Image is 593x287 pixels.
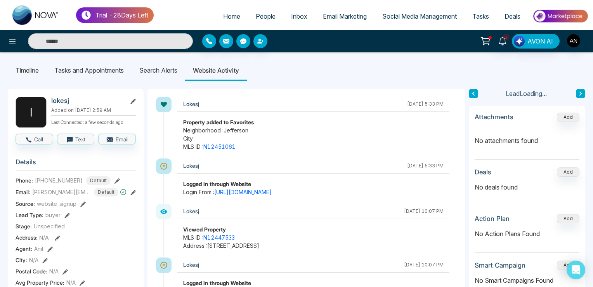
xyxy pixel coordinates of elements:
[66,278,76,287] span: N/A
[183,181,251,187] strong: Logged in through Website
[34,245,43,253] span: Anit
[505,12,520,20] span: Deals
[404,208,444,215] div: [DATE] 10:07 PM
[16,267,47,275] span: Postal Code :
[45,211,61,219] span: buyer
[475,261,525,269] h3: Smart Campaign
[183,233,444,242] span: MLS ID :
[16,222,32,230] span: Stage:
[557,167,579,177] button: Add
[16,278,64,287] span: Avg Property Price :
[16,200,35,208] span: Source:
[475,215,510,223] h3: Action Plan
[183,161,199,171] div: Lokesj
[475,183,579,192] p: No deals found
[315,9,375,24] a: Email Marketing
[16,188,30,196] span: Email:
[256,12,276,20] span: People
[291,12,307,20] span: Inbox
[98,134,136,144] button: Email
[514,36,525,47] img: Lead Flow
[497,9,528,24] a: Deals
[557,261,579,270] button: Add
[506,89,547,98] span: Lead Loading...
[29,256,38,264] span: N/A
[183,242,444,250] p: Address : [STREET_ADDRESS]
[16,176,33,184] span: Phone:
[57,134,95,144] button: Text
[532,7,588,25] img: Market-place.gif
[512,34,560,49] button: AVON AI
[34,222,65,230] span: Unspecified
[493,34,512,47] a: 5
[51,97,123,104] h2: lokesj
[95,10,148,20] p: Trial - 28 Days Left
[223,12,240,20] span: Home
[214,189,272,195] a: [URL][DOMAIN_NAME]
[183,206,199,216] div: Lokesj
[32,188,90,196] span: [PERSON_NAME][EMAIL_ADDRESS][DOMAIN_NAME]
[183,280,251,286] strong: Logged in through Website
[475,113,513,121] h3: Attachments
[215,9,248,24] a: Home
[183,119,254,125] strong: Property added to Favorites
[407,162,444,169] div: [DATE] 5:33 PM
[567,34,580,47] img: User Avatar
[557,113,579,120] span: Add
[475,229,579,238] p: No Action Plans Found
[39,234,49,241] span: N/A
[382,12,457,20] span: Social Media Management
[51,107,136,114] p: Added on [DATE] 2:59 AM
[475,130,579,145] p: No attachments found
[183,226,226,233] strong: Viewed Property
[323,12,367,20] span: Email Marketing
[183,126,444,134] span: Neighborhood : Jefferson
[49,267,59,275] span: N/A
[8,60,47,81] li: Timeline
[12,5,59,25] img: Nova CRM Logo
[183,99,199,109] div: Lokesj
[132,60,185,81] li: Search Alerts
[16,158,136,170] h3: Details
[35,176,83,184] span: [PHONE_NUMBER]
[567,261,585,279] div: Open Intercom Messenger
[16,233,49,242] span: Address:
[16,245,32,253] span: Agent:
[283,9,315,24] a: Inbox
[375,9,465,24] a: Social Media Management
[465,9,497,24] a: Tasks
[557,113,579,122] button: Add
[16,134,53,144] button: Call
[203,234,235,241] a: N12447533
[185,60,247,81] li: Website Activity
[503,34,510,41] span: 5
[16,211,43,219] span: Lead Type:
[37,200,76,208] span: website_signup
[86,176,111,185] span: Default
[183,188,444,196] span: Login From :
[183,260,199,270] div: Lokesj
[404,261,444,268] div: [DATE] 10:07 PM
[407,101,444,108] div: [DATE] 5:33 PM
[16,256,27,264] span: City :
[475,168,491,176] h3: Deals
[475,276,579,285] p: No Smart Campaigns Found
[183,143,444,151] span: MLS ID :
[248,9,283,24] a: People
[51,117,136,126] p: Last Connected: a few seconds ago
[94,188,118,197] span: Default
[557,214,579,223] button: Add
[472,12,489,20] span: Tasks
[183,134,444,143] span: City :
[16,97,47,128] div: l
[527,37,553,46] span: AVON AI
[203,143,236,150] a: N12451061
[47,60,132,81] li: Tasks and Appointments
